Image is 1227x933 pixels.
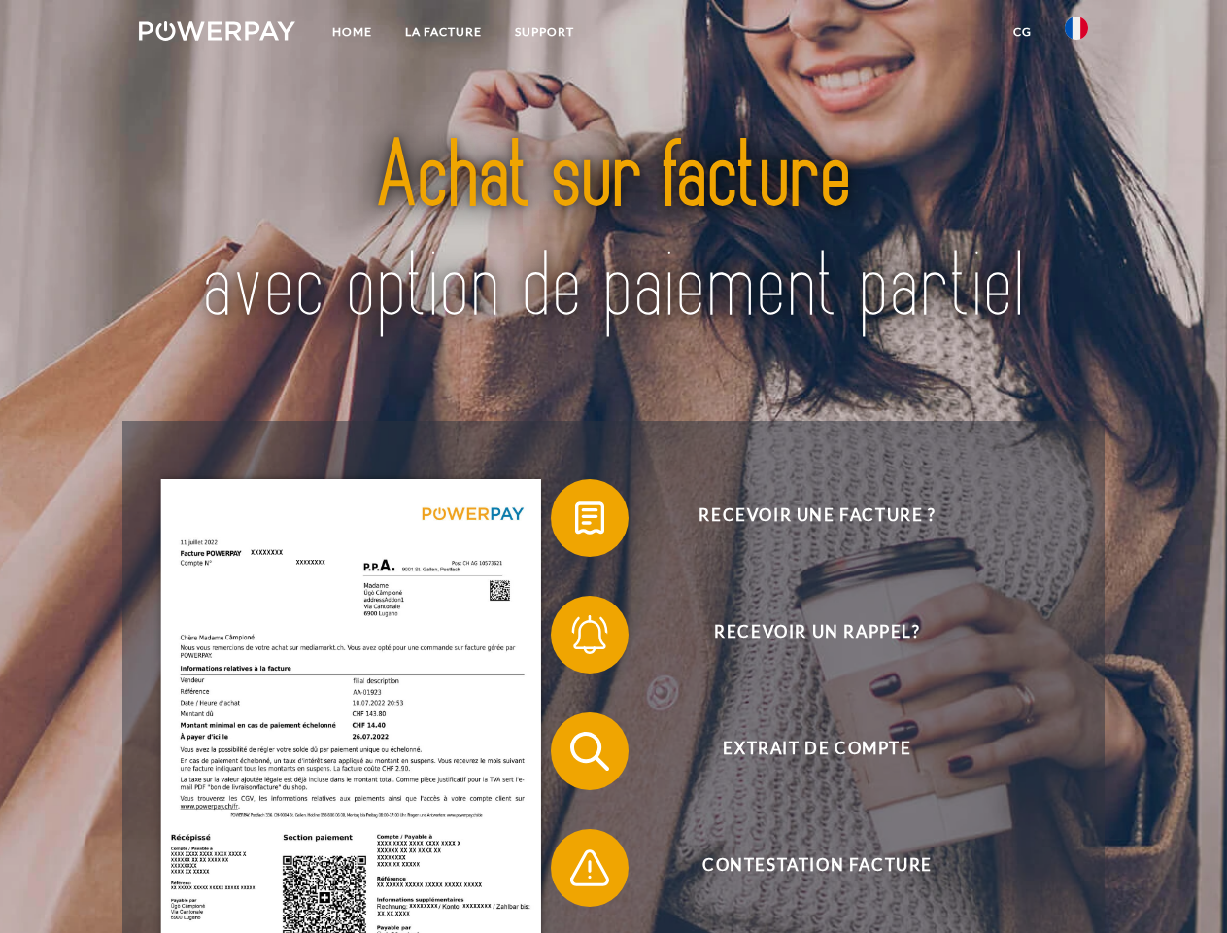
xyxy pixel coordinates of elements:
[551,712,1056,790] button: Extrait de compte
[565,494,614,542] img: qb_bill.svg
[316,15,389,50] a: Home
[498,15,591,50] a: Support
[1065,17,1088,40] img: fr
[186,93,1041,372] img: title-powerpay_fr.svg
[565,844,614,892] img: qb_warning.svg
[139,21,295,41] img: logo-powerpay-white.svg
[579,479,1055,557] span: Recevoir une facture ?
[389,15,498,50] a: LA FACTURE
[565,727,614,776] img: qb_search.svg
[551,596,1056,674] button: Recevoir un rappel?
[579,829,1055,907] span: Contestation Facture
[565,610,614,659] img: qb_bell.svg
[997,15,1048,50] a: CG
[579,712,1055,790] span: Extrait de compte
[579,596,1055,674] span: Recevoir un rappel?
[551,829,1056,907] button: Contestation Facture
[551,479,1056,557] button: Recevoir une facture ?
